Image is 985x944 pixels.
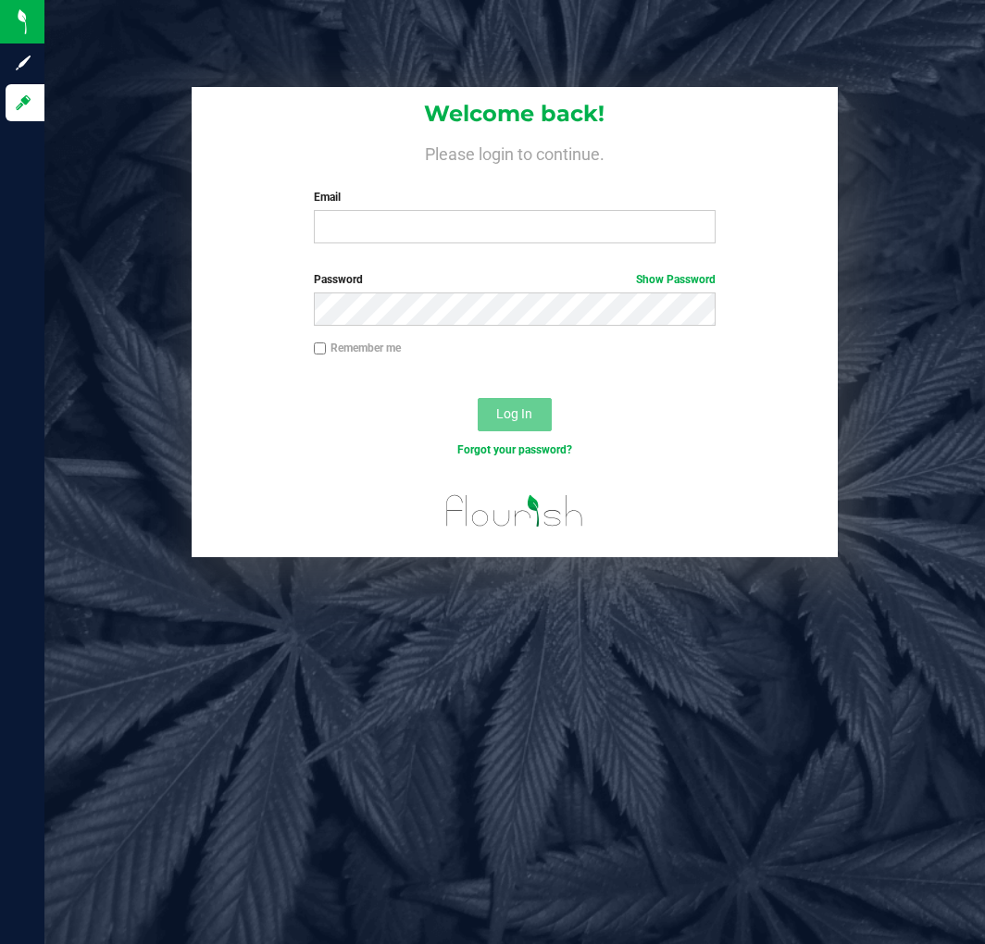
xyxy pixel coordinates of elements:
[314,342,327,355] input: Remember me
[478,398,552,431] button: Log In
[496,406,532,421] span: Log In
[314,273,363,286] span: Password
[14,93,32,112] inline-svg: Log in
[314,340,401,356] label: Remember me
[192,102,837,126] h1: Welcome back!
[434,478,595,544] img: flourish_logo.svg
[14,54,32,72] inline-svg: Sign up
[314,189,717,205] label: Email
[457,443,572,456] a: Forgot your password?
[636,273,716,286] a: Show Password
[192,141,837,163] h4: Please login to continue.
